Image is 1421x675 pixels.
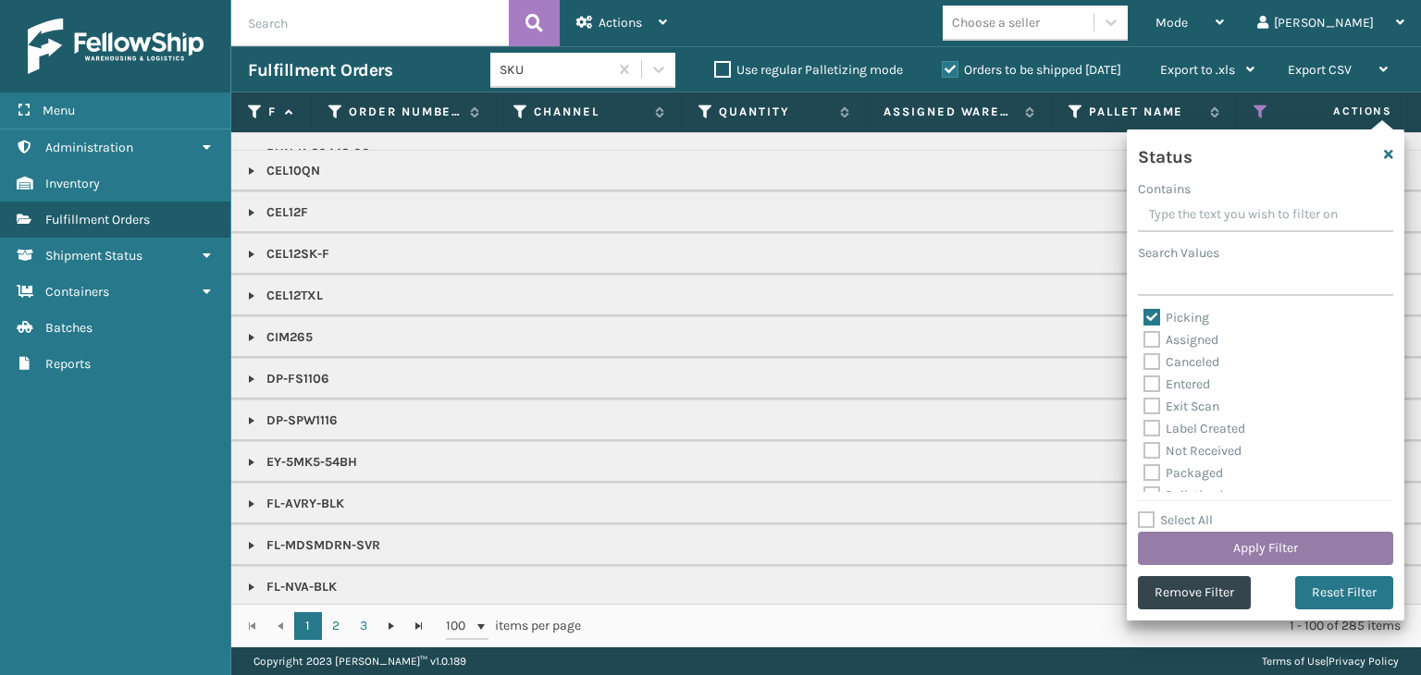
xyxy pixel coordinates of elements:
[45,248,142,264] span: Shipment Status
[1143,443,1242,459] label: Not Received
[350,612,377,640] a: 3
[500,60,610,80] div: SKU
[714,62,903,78] label: Use regular Palletizing mode
[1138,179,1191,199] label: Contains
[1138,199,1393,232] input: Type the text you wish to filter on
[45,176,100,191] span: Inventory
[1275,96,1403,127] span: Actions
[952,13,1040,32] div: Choose a seller
[1138,512,1213,528] label: Select All
[719,104,831,120] label: Quantity
[1143,465,1223,481] label: Packaged
[446,612,581,640] span: items per page
[45,320,93,336] span: Batches
[607,617,1401,635] div: 1 - 100 of 285 items
[45,284,109,300] span: Containers
[883,104,1016,120] label: Assigned Warehouse
[1288,62,1352,78] span: Export CSV
[322,612,350,640] a: 2
[446,617,474,635] span: 100
[1143,310,1209,325] label: Picking
[45,212,150,227] span: Fulfillment Orders
[1138,141,1192,168] h4: Status
[599,15,642,31] span: Actions
[1155,15,1188,31] span: Mode
[28,18,204,74] img: logo
[1089,104,1201,120] label: Pallet Name
[1262,655,1326,668] a: Terms of Use
[384,619,399,633] span: Go to the next page
[1262,647,1399,675] div: |
[405,612,433,640] a: Go to the last page
[294,612,322,640] a: 1
[1143,332,1218,348] label: Assigned
[1138,576,1251,609] button: Remove Filter
[1160,62,1235,78] span: Export to .xls
[1143,376,1210,392] label: Entered
[1295,576,1393,609] button: Reset Filter
[45,140,133,155] span: Administration
[349,104,461,120] label: Order Number
[1143,487,1223,503] label: Palletized
[45,356,91,372] span: Reports
[534,104,646,120] label: Channel
[1143,421,1245,436] label: Label Created
[1143,354,1219,370] label: Canceled
[1138,532,1393,565] button: Apply Filter
[268,104,276,120] label: Fulfillment Order Id
[248,59,392,81] h3: Fulfillment Orders
[412,619,426,633] span: Go to the last page
[1143,399,1219,414] label: Exit Scan
[1328,655,1399,668] a: Privacy Policy
[43,103,75,118] span: Menu
[1138,243,1219,263] label: Search Values
[942,62,1121,78] label: Orders to be shipped [DATE]
[377,612,405,640] a: Go to the next page
[253,647,466,675] p: Copyright 2023 [PERSON_NAME]™ v 1.0.189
